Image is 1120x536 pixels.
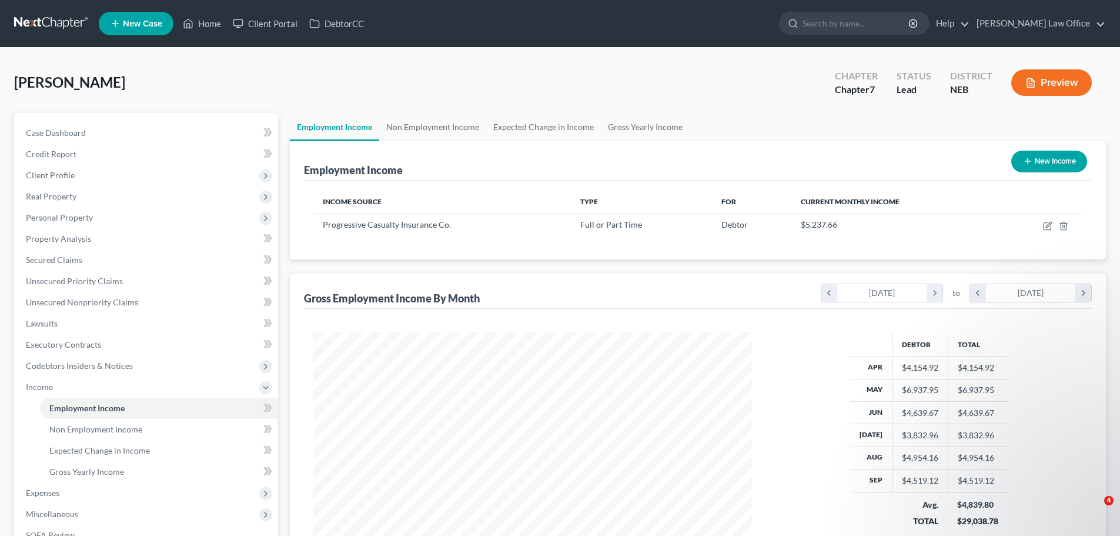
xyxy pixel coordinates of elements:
th: Aug [850,447,892,469]
span: Executory Contracts [26,339,101,349]
th: Jun [850,401,892,424]
a: [PERSON_NAME] Law Office [971,13,1105,34]
span: Client Profile [26,170,75,180]
span: Real Property [26,191,76,201]
span: For [721,197,736,206]
input: Search by name... [803,12,910,34]
div: $4,519.12 [902,475,938,487]
a: Help [930,13,969,34]
th: Debtor [892,332,948,356]
span: Personal Property [26,212,93,222]
div: District [950,69,992,83]
div: Gross Employment Income By Month [304,291,480,305]
div: $4,639.67 [902,407,938,419]
span: Credit Report [26,149,76,159]
a: Gross Yearly Income [601,113,690,141]
div: NEB [950,83,992,96]
th: Sep [850,470,892,492]
span: Gross Yearly Income [49,467,124,477]
a: Non Employment Income [40,419,278,440]
td: $4,154.92 [948,357,1008,379]
span: to [952,287,960,299]
div: $4,839.80 [957,499,998,511]
div: Employment Income [304,163,403,177]
a: Credit Report [16,144,278,165]
a: Employment Income [40,398,278,419]
iframe: Intercom live chat [1080,496,1108,524]
span: Case Dashboard [26,128,86,138]
a: DebtorCC [303,13,370,34]
td: $6,937.95 [948,379,1008,401]
a: Client Portal [227,13,303,34]
td: $4,639.67 [948,401,1008,424]
div: Chapter [835,69,878,83]
a: Secured Claims [16,249,278,271]
span: New Case [123,19,162,28]
span: Secured Claims [26,255,82,265]
span: Property Analysis [26,234,91,244]
a: Executory Contracts [16,334,278,355]
td: $3,832.96 [948,424,1008,447]
i: chevron_left [970,284,986,302]
a: Non Employment Income [379,113,486,141]
div: TOTAL [901,515,938,527]
div: $29,038.78 [957,515,998,527]
span: Income [26,382,53,392]
span: Expected Change in Income [49,445,150,455]
span: Miscellaneous [26,509,78,519]
div: Chapter [835,83,878,96]
button: Preview [1011,69,1092,96]
a: Unsecured Priority Claims [16,271,278,292]
th: Apr [850,357,892,379]
th: Total [948,332,1008,356]
span: Debtor [721,219,748,229]
a: Property Analysis [16,228,278,249]
span: 7 [870,84,875,95]
div: $6,937.95 [902,384,938,396]
span: Non Employment Income [49,424,142,434]
i: chevron_left [821,284,837,302]
td: $4,519.12 [948,470,1008,492]
div: $4,954.16 [902,452,938,464]
div: Avg. [901,499,938,511]
span: Lawsuits [26,318,58,328]
i: chevron_right [927,284,942,302]
a: Home [177,13,227,34]
div: $4,154.92 [902,362,938,374]
span: Unsecured Priority Claims [26,276,123,286]
a: Expected Change in Income [486,113,601,141]
span: Codebtors Insiders & Notices [26,361,133,371]
span: Employment Income [49,403,125,413]
span: Current Monthly Income [801,197,900,206]
div: Lead [897,83,931,96]
th: [DATE] [850,424,892,447]
a: Lawsuits [16,313,278,334]
span: Unsecured Nonpriority Claims [26,297,138,307]
a: Case Dashboard [16,122,278,144]
span: Income Source [323,197,382,206]
button: New Income [1011,151,1087,172]
div: [DATE] [837,284,927,302]
a: Gross Yearly Income [40,461,278,482]
span: $5,237.66 [801,219,837,229]
a: Expected Change in Income [40,440,278,461]
a: Unsecured Nonpriority Claims [16,292,278,313]
span: 4 [1104,496,1114,505]
a: Employment Income [290,113,379,141]
span: Type [580,197,598,206]
div: Status [897,69,931,83]
span: [PERSON_NAME] [14,74,125,91]
td: $4,954.16 [948,447,1008,469]
div: [DATE] [986,284,1076,302]
span: Expenses [26,488,59,498]
th: May [850,379,892,401]
i: chevron_right [1075,284,1091,302]
span: Progressive Casualty Insurance Co. [323,219,451,229]
div: $3,832.96 [902,430,938,441]
span: Full or Part Time [580,219,642,229]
